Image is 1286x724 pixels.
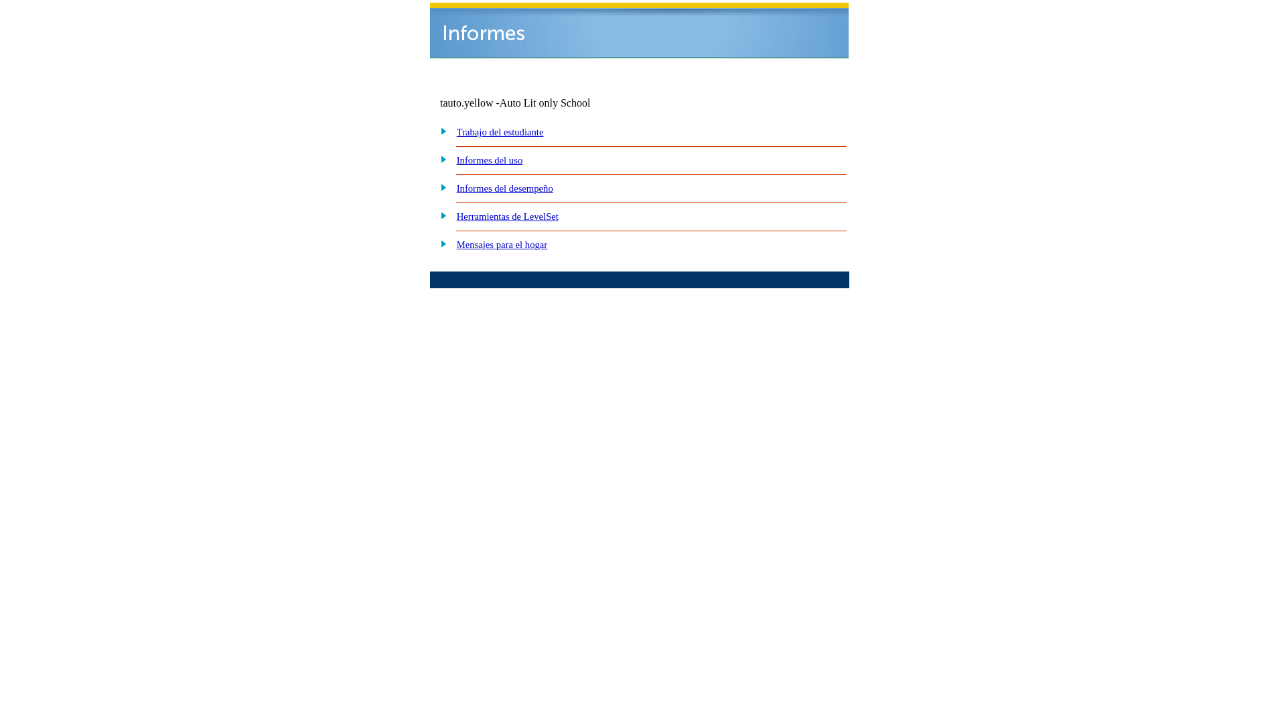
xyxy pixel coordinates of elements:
[430,3,849,58] img: header
[433,237,447,249] img: plus.gif
[433,181,447,193] img: plus.gif
[457,183,553,194] a: Informes del desempeño
[457,127,544,137] a: Trabajo del estudiante
[433,209,447,221] img: plus.gif
[457,211,559,222] a: Herramientas de LevelSet
[440,97,687,109] td: tauto.yellow -
[433,125,447,137] img: plus.gif
[500,97,591,109] nobr: Auto Lit only School
[457,239,548,250] a: Mensajes para el hogar
[457,155,523,166] a: Informes del uso
[433,153,447,165] img: plus.gif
